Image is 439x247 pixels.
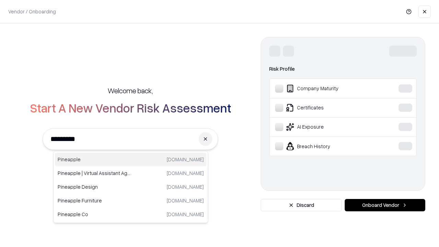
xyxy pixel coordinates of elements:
[58,183,131,190] p: Pineapple Design
[261,199,342,211] button: Discard
[269,65,417,73] div: Risk Profile
[275,84,378,93] div: Company Maturity
[275,123,378,131] div: AI Exposure
[53,151,208,223] div: Suggestions
[167,211,204,218] p: [DOMAIN_NAME]
[58,156,131,163] p: Pineapple
[58,197,131,204] p: Pineapple Furniture
[167,156,204,163] p: [DOMAIN_NAME]
[8,8,56,15] p: Vendor / Onboarding
[167,183,204,190] p: [DOMAIN_NAME]
[275,142,378,150] div: Breach History
[345,199,425,211] button: Onboard Vendor
[108,86,153,95] h5: Welcome back,
[167,169,204,177] p: [DOMAIN_NAME]
[275,104,378,112] div: Certificates
[167,197,204,204] p: [DOMAIN_NAME]
[58,169,131,177] p: Pineapple | Virtual Assistant Agency
[58,211,131,218] p: Pineapple Co
[30,101,231,115] h2: Start A New Vendor Risk Assessment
